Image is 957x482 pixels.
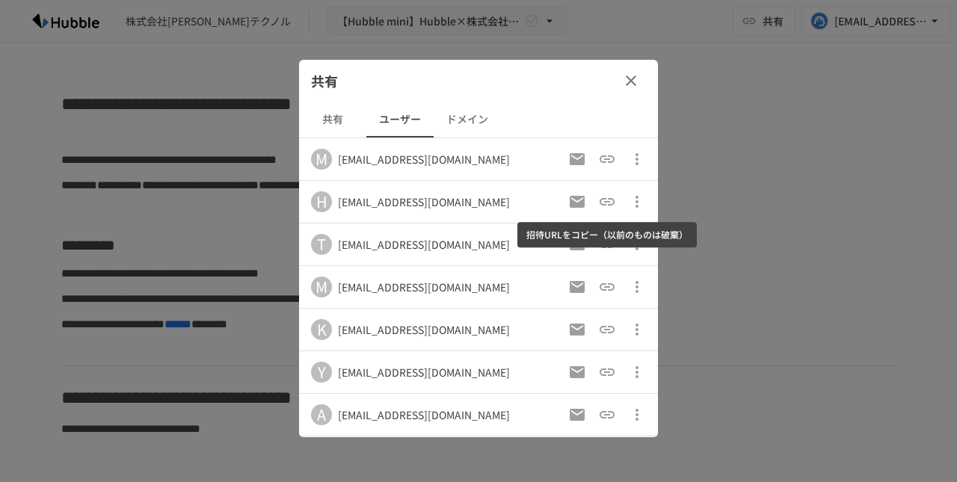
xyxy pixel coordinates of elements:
div: H [311,191,332,212]
div: [EMAIL_ADDRESS][DOMAIN_NAME] [338,237,510,252]
button: 招待メールの再送 [562,400,592,430]
div: K [311,319,332,340]
button: 招待メールの再送 [562,144,592,174]
button: 招待URLをコピー（以前のものは破棄） [592,187,622,217]
div: M [311,276,332,297]
button: 招待URLをコピー（以前のものは破棄） [592,357,622,387]
button: 招待URLをコピー（以前のものは破棄） [592,272,622,302]
button: 招待URLをコピー（以前のものは破棄） [592,315,622,344]
button: 招待メールの再送 [562,272,592,302]
div: Y [311,362,332,383]
button: 招待メールの再送 [562,315,592,344]
button: 招待URLをコピー（以前のものは破棄） [592,144,622,174]
button: 共有 [299,102,366,138]
button: 招待URLをコピー（以前のものは破棄） [592,400,622,430]
button: 招待メールの再送 [562,187,592,217]
div: 招待URLをコピー（以前のものは破棄） [517,222,697,247]
div: [EMAIL_ADDRESS][DOMAIN_NAME] [338,365,510,380]
button: ドメイン [434,102,501,138]
div: T [311,234,332,255]
div: [EMAIL_ADDRESS][DOMAIN_NAME] [338,194,510,209]
div: [EMAIL_ADDRESS][DOMAIN_NAME] [338,322,510,337]
button: ユーザー [366,102,434,138]
div: [EMAIL_ADDRESS][DOMAIN_NAME] [338,152,510,167]
div: M [311,149,332,170]
div: A [311,404,332,425]
div: 共有 [299,60,658,102]
div: [EMAIL_ADDRESS][DOMAIN_NAME] [338,279,510,294]
button: 招待メールの再送 [562,357,592,387]
div: [EMAIL_ADDRESS][DOMAIN_NAME] [338,407,510,422]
